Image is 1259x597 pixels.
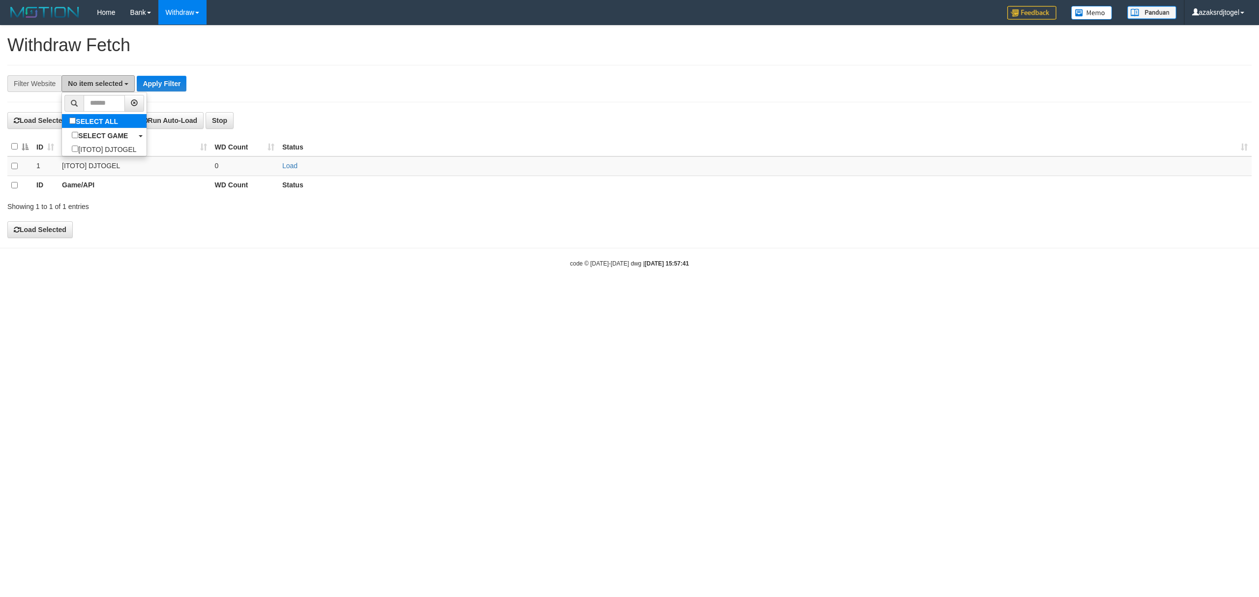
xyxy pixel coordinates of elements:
td: [ITOTO] DJTOGEL [58,156,211,176]
div: Showing 1 to 1 of 1 entries [7,198,517,211]
th: Status: activate to sort column ascending [278,137,1252,156]
button: Load Selected [7,221,73,238]
td: 1 [32,156,58,176]
label: [ITOTO] DJTOGEL [62,142,146,156]
img: panduan.png [1127,6,1176,19]
input: SELECT GAME [72,132,78,138]
button: Apply Filter [137,76,186,91]
small: code © [DATE]-[DATE] dwg | [570,260,689,267]
span: No item selected [68,80,122,88]
img: Feedback.jpg [1007,6,1056,20]
button: Stop [206,112,234,129]
button: Run Auto-Load [136,112,204,129]
th: ID: activate to sort column ascending [32,137,58,156]
span: 0 [215,162,219,170]
th: Game/API: activate to sort column ascending [58,137,211,156]
th: Status [278,176,1252,195]
h1: Withdraw Fetch [7,35,1252,55]
strong: [DATE] 15:57:41 [645,260,689,267]
button: No item selected [61,75,135,92]
a: Load [282,162,298,170]
label: SELECT ALL [62,114,128,128]
th: WD Count: activate to sort column ascending [211,137,278,156]
div: Filter Website [7,75,61,92]
img: MOTION_logo.png [7,5,82,20]
th: Game/API [58,176,211,195]
b: SELECT GAME [78,132,128,140]
th: ID [32,176,58,195]
a: SELECT GAME [62,128,146,142]
input: SELECT ALL [69,118,76,124]
input: [ITOTO] DJTOGEL [72,146,78,152]
img: Button%20Memo.svg [1071,6,1112,20]
button: Load Selected [7,112,73,129]
th: WD Count [211,176,278,195]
